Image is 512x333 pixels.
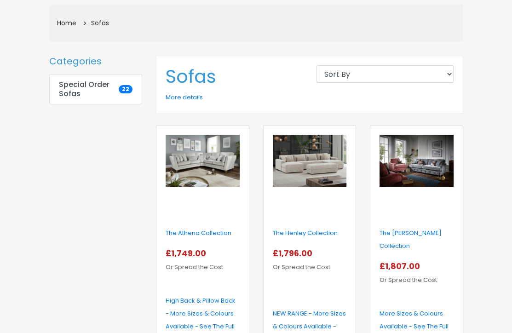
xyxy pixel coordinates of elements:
[49,74,143,104] a: Special Order Sofas 22
[166,247,210,259] span: £1,749.00
[59,80,119,98] b: Special Order Sofas
[166,247,240,274] p: Or Spread the Cost
[273,247,316,259] span: £1,796.00
[166,229,231,237] a: The Athena Collection
[380,229,442,250] a: The [PERSON_NAME] Collection
[166,65,303,87] h1: Sofas
[166,135,240,187] img: the-athena-collection
[166,250,210,258] a: £1,749.00
[49,56,102,67] p: Categories
[380,263,424,271] a: £1,807.00
[57,18,76,28] a: Home
[91,18,109,28] a: Sofas
[166,93,203,102] a: More details
[380,260,424,272] span: £1,807.00
[273,229,338,237] a: The Henley Collection
[273,250,316,258] a: £1,796.00
[380,260,454,287] p: Or Spread the Cost
[380,135,454,187] img: the-millie-collection
[273,135,347,187] img: the-henley-collection
[273,247,347,274] p: Or Spread the Cost
[119,85,132,93] span: 22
